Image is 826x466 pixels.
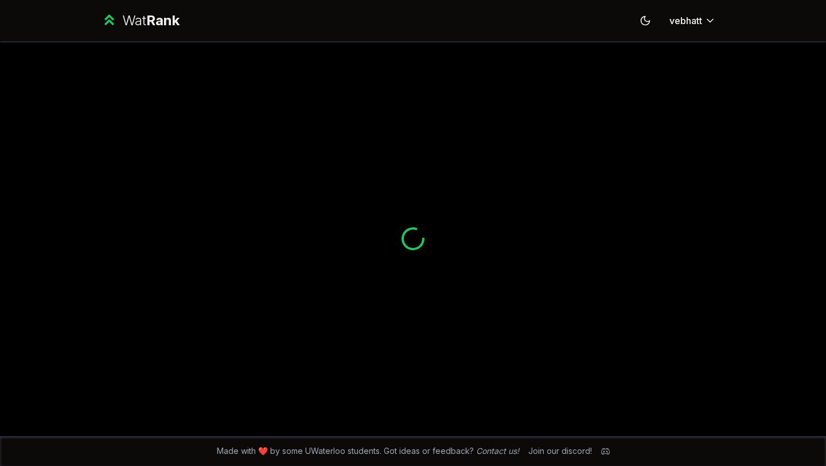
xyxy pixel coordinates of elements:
a: Contact us! [476,446,519,456]
span: Made with ❤️ by some UWaterloo students. Got ideas or feedback? [217,445,519,457]
button: vebhatt [660,10,725,31]
a: WatRank [101,11,180,30]
span: vebhatt [669,14,702,28]
div: Wat [122,11,180,30]
div: Join our discord! [528,445,592,457]
span: Rank [146,12,180,29]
